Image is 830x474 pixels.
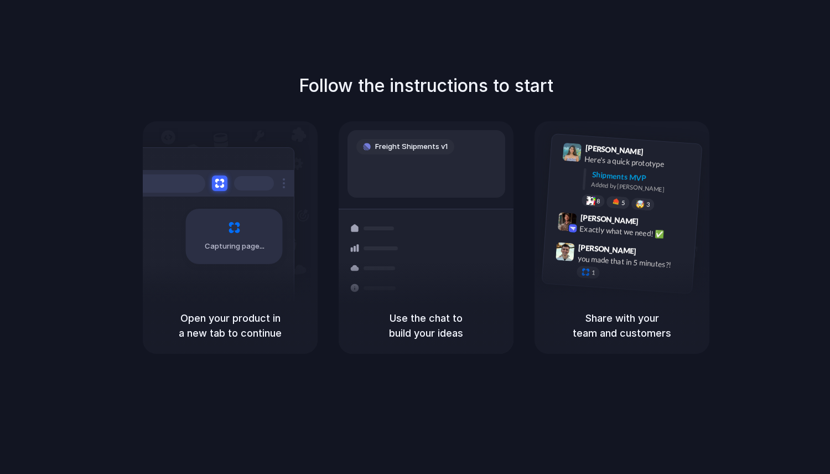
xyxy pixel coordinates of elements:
[596,198,600,204] span: 8
[592,169,694,187] div: Shipments MVP
[640,246,662,260] span: 9:47 AM
[636,200,645,208] div: 🤯
[592,270,595,276] span: 1
[352,311,500,341] h5: Use the chat to build your ideas
[584,153,695,172] div: Here's a quick prototype
[577,253,688,271] div: you made that in 5 minutes?!
[621,200,625,206] span: 5
[580,212,639,228] span: [PERSON_NAME]
[578,241,637,257] span: [PERSON_NAME]
[375,141,448,152] span: Freight Shipments v1
[642,217,665,230] span: 9:42 AM
[205,241,266,252] span: Capturing page
[579,223,690,242] div: Exactly what we need! ✅
[156,311,304,341] h5: Open your product in a new tab to continue
[299,73,553,99] h1: Follow the instructions to start
[585,142,644,158] span: [PERSON_NAME]
[646,202,650,208] span: 3
[548,311,696,341] h5: Share with your team and customers
[591,180,693,196] div: Added by [PERSON_NAME]
[647,147,670,161] span: 9:41 AM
